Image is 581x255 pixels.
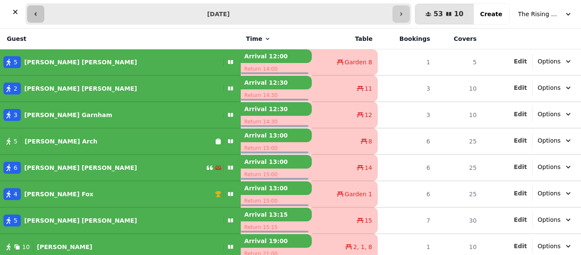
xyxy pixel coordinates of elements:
[241,221,311,233] p: Return 15:15
[14,190,17,198] span: 4
[514,83,527,92] button: Edit
[513,6,578,22] button: The Rising Sun
[435,207,481,234] td: 30
[365,216,372,225] span: 15
[435,155,481,181] td: 25
[24,84,137,93] p: [PERSON_NAME] [PERSON_NAME]
[378,155,435,181] td: 6
[241,116,311,128] p: Return 14:30
[435,128,481,155] td: 25
[533,106,578,122] button: Options
[14,58,17,66] span: 5
[353,243,372,251] span: 2, 1, 8
[433,11,443,17] span: 53
[435,102,481,128] td: 10
[345,190,372,198] span: Garden 1
[514,242,527,250] button: Edit
[514,110,527,118] button: Edit
[435,181,481,207] td: 25
[514,138,527,143] span: Edit
[533,212,578,227] button: Options
[241,208,311,221] p: Arrival 13:15
[246,34,262,43] span: Time
[241,169,311,181] p: Return 15:00
[538,83,561,92] span: Options
[241,129,311,142] p: Arrival 13:00
[365,84,372,93] span: 11
[312,29,378,49] th: Table
[14,137,17,146] span: 5
[538,57,561,66] span: Options
[14,111,17,119] span: 3
[37,243,92,251] p: [PERSON_NAME]
[514,58,527,64] span: Edit
[241,181,311,195] p: Arrival 13:00
[241,89,311,101] p: Return 14:30
[14,216,17,225] span: 5
[514,111,527,117] span: Edit
[514,57,527,66] button: Edit
[241,155,311,169] p: Arrival 13:00
[378,75,435,102] td: 3
[241,63,311,75] p: Return 14:00
[514,136,527,145] button: Edit
[514,217,527,223] span: Edit
[378,207,435,234] td: 7
[24,58,137,66] p: [PERSON_NAME] [PERSON_NAME]
[538,136,561,145] span: Options
[538,110,561,118] span: Options
[415,4,474,24] button: 5310
[241,102,311,116] p: Arrival 12:30
[241,49,311,63] p: Arrival 12:00
[378,102,435,128] td: 3
[514,243,527,249] span: Edit
[518,10,561,18] span: The Rising Sun
[514,163,527,171] button: Edit
[24,111,112,119] p: [PERSON_NAME] Garnham
[368,137,372,146] span: 8
[365,163,372,172] span: 14
[241,142,311,154] p: Return 15:00
[533,238,578,254] button: Options
[241,195,311,207] p: Return 15:00
[533,54,578,69] button: Options
[435,75,481,102] td: 10
[514,164,527,170] span: Edit
[480,11,502,17] span: Create
[473,4,509,24] button: Create
[378,29,435,49] th: Bookings
[538,163,561,171] span: Options
[538,215,561,224] span: Options
[14,84,17,93] span: 2
[514,215,527,224] button: Edit
[533,133,578,148] button: Options
[246,34,271,43] button: Time
[538,189,561,198] span: Options
[241,76,311,89] p: Arrival 12:30
[24,190,94,198] p: [PERSON_NAME] Fox
[514,85,527,91] span: Edit
[24,216,137,225] p: [PERSON_NAME] [PERSON_NAME]
[22,243,30,251] span: 10
[24,163,137,172] p: [PERSON_NAME] [PERSON_NAME]
[25,137,97,146] p: [PERSON_NAME] Arch
[435,49,481,76] td: 5
[538,242,561,250] span: Options
[378,49,435,76] td: 1
[365,111,372,119] span: 12
[378,128,435,155] td: 6
[454,11,463,17] span: 10
[14,163,17,172] span: 6
[241,234,311,248] p: Arrival 19:00
[378,181,435,207] td: 6
[533,186,578,201] button: Options
[514,190,527,196] span: Edit
[533,159,578,175] button: Options
[533,80,578,95] button: Options
[345,58,372,66] span: Garden 8
[435,29,481,49] th: Covers
[514,189,527,198] button: Edit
